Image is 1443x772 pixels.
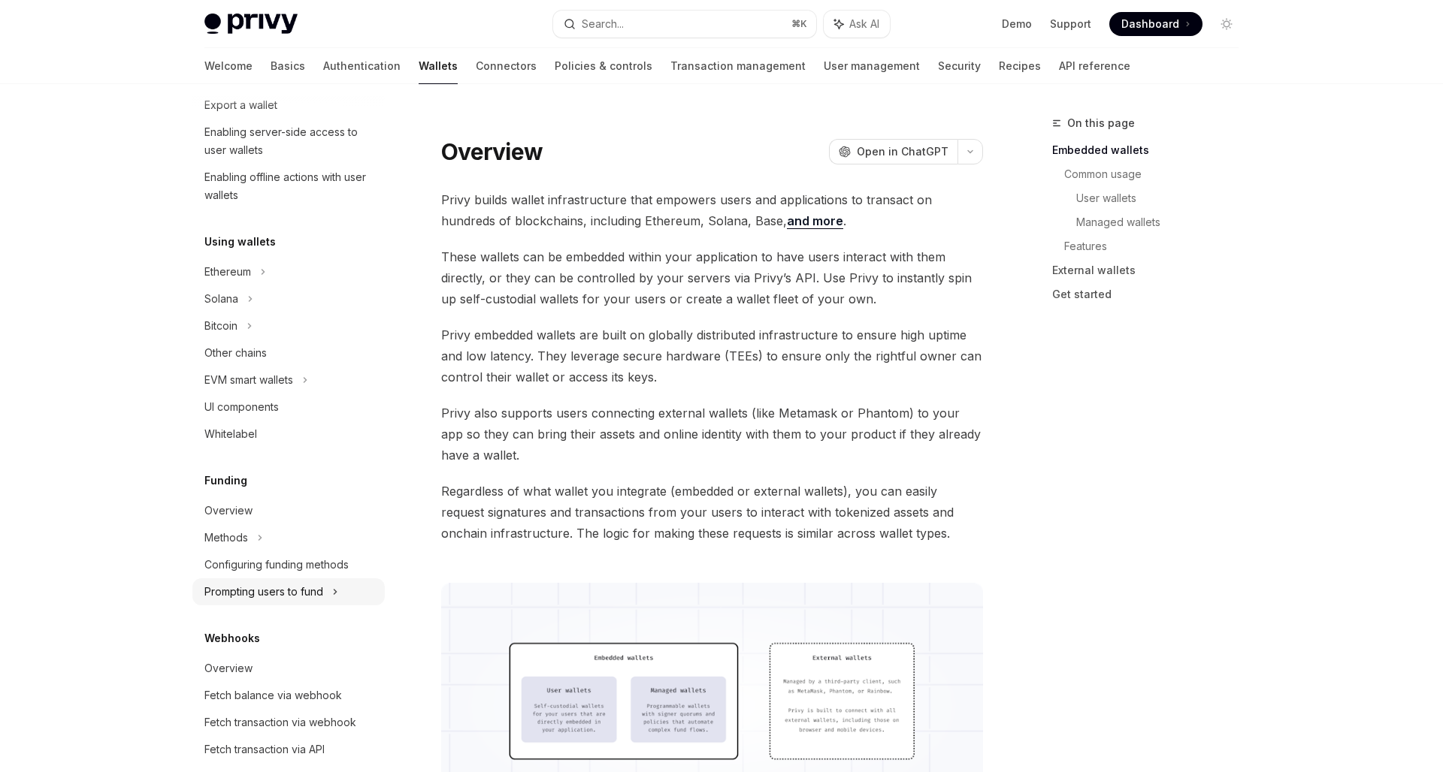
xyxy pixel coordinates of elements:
[824,11,890,38] button: Ask AI
[555,48,652,84] a: Policies & controls
[192,164,385,209] a: Enabling offline actions with user wallets
[204,233,276,251] h5: Using wallets
[192,394,385,421] a: UI components
[1076,186,1251,210] a: User wallets
[1076,210,1251,234] a: Managed wallets
[857,144,948,159] span: Open in ChatGPT
[192,736,385,763] a: Fetch transaction via API
[192,119,385,164] a: Enabling server-side access to user wallets
[204,263,251,281] div: Ethereum
[204,583,323,601] div: Prompting users to fund
[824,48,920,84] a: User management
[204,629,260,647] h5: Webhooks
[1050,17,1091,32] a: Support
[441,324,983,388] span: Privy embedded wallets are built on globally distributed infrastructure to ensure high uptime and...
[1052,258,1251,282] a: External wallets
[999,48,1041,84] a: Recipes
[1109,12,1202,36] a: Dashboard
[204,344,267,362] div: Other chains
[204,425,257,443] div: Whitelabel
[192,682,385,709] a: Fetch balance via webhook
[1215,12,1239,36] button: Toggle dark mode
[192,421,385,448] a: Whitelabel
[204,529,248,547] div: Methods
[192,497,385,524] a: Overview
[192,709,385,736] a: Fetch transaction via webhook
[204,371,293,389] div: EVM smart wallets
[1052,282,1251,306] a: Get started
[192,339,385,366] a: Other chains
[204,686,342,704] div: Fetch balance via webhook
[204,659,253,677] div: Overview
[204,168,376,204] div: Enabling offline actions with user wallets
[441,189,983,231] span: Privy builds wallet infrastructure that empowers users and applications to transact on hundreds o...
[204,502,253,520] div: Overview
[1052,138,1251,162] a: Embedded wallets
[1002,17,1032,32] a: Demo
[204,123,376,159] div: Enabling server-side access to user wallets
[670,48,806,84] a: Transaction management
[476,48,537,84] a: Connectors
[582,15,624,33] div: Search...
[204,472,247,490] h5: Funding
[1064,162,1251,186] a: Common usage
[204,48,253,84] a: Welcome
[553,11,816,38] button: Search...⌘K
[419,48,458,84] a: Wallets
[791,18,807,30] span: ⌘ K
[441,246,983,309] span: These wallets can be embedded within your application to have users interact with them directly, ...
[787,213,843,229] a: and more
[829,139,957,164] button: Open in ChatGPT
[1059,48,1130,84] a: API reference
[192,655,385,682] a: Overview
[204,14,298,35] img: light logo
[204,740,325,758] div: Fetch transaction via API
[1067,114,1135,132] span: On this page
[204,713,356,731] div: Fetch transaction via webhook
[204,556,349,574] div: Configuring funding methods
[938,48,981,84] a: Security
[1064,234,1251,258] a: Features
[204,398,279,416] div: UI components
[192,551,385,578] a: Configuring funding methods
[441,403,983,466] span: Privy also supports users connecting external wallets (like Metamask or Phantom) to your app so t...
[271,48,305,84] a: Basics
[323,48,401,84] a: Authentication
[849,17,879,32] span: Ask AI
[441,481,983,544] span: Regardless of what wallet you integrate (embedded or external wallets), you can easily request si...
[204,290,238,308] div: Solana
[204,317,237,335] div: Bitcoin
[441,138,543,165] h1: Overview
[1121,17,1179,32] span: Dashboard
